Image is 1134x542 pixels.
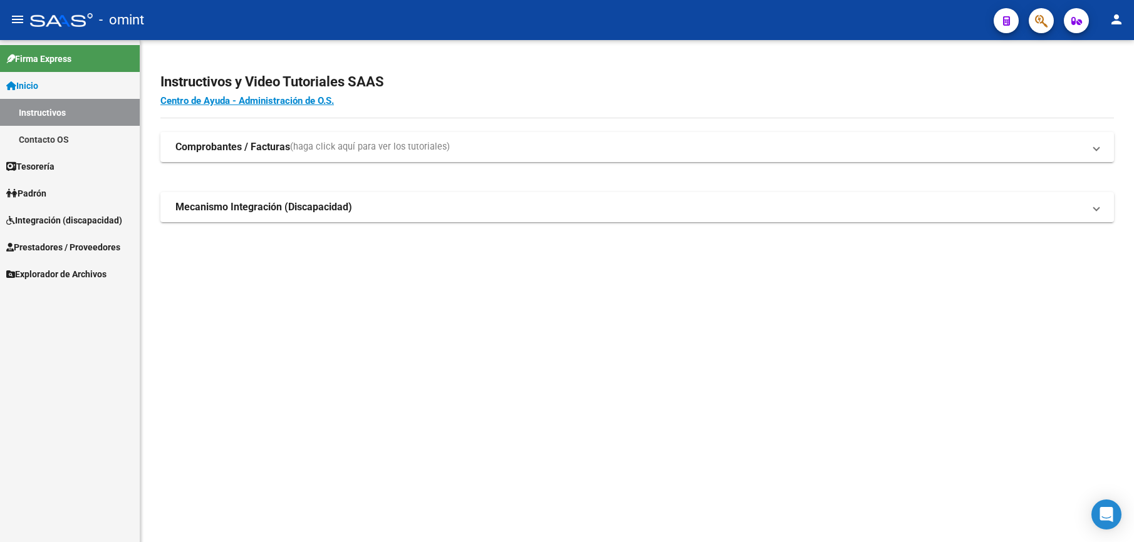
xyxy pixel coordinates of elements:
span: Firma Express [6,52,71,66]
span: (haga click aquí para ver los tutoriales) [290,140,450,154]
div: Open Intercom Messenger [1091,499,1121,529]
a: Centro de Ayuda - Administración de O.S. [160,95,334,106]
span: Explorador de Archivos [6,267,107,281]
strong: Comprobantes / Facturas [175,140,290,154]
span: Padrón [6,187,46,200]
mat-icon: person [1109,12,1124,27]
mat-expansion-panel-header: Comprobantes / Facturas(haga click aquí para ver los tutoriales) [160,132,1114,162]
span: Integración (discapacidad) [6,213,122,227]
span: Inicio [6,79,38,93]
mat-icon: menu [10,12,25,27]
mat-expansion-panel-header: Mecanismo Integración (Discapacidad) [160,192,1114,222]
span: - omint [99,6,144,34]
span: Prestadores / Proveedores [6,240,120,254]
span: Tesorería [6,160,55,173]
h2: Instructivos y Video Tutoriales SAAS [160,70,1114,94]
strong: Mecanismo Integración (Discapacidad) [175,200,352,214]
